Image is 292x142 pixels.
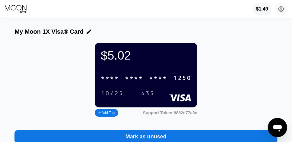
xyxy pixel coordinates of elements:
[101,90,123,97] div: 10/25
[98,111,115,115] div: Add Tag
[125,133,167,140] div: Mark as unused
[268,118,287,137] iframe: Button to launch messaging window, conversation in progress
[136,88,159,98] div: 435
[101,49,191,62] div: $5.02
[143,110,197,115] div: Support Token:9882e77a3c
[256,6,268,12] div: $1.49
[143,110,197,115] div: Support Token: 9882e77a3c
[96,88,128,98] div: 10/25
[14,28,84,35] div: My Moon 1X Visa® Card
[173,75,191,82] div: 1250
[95,109,118,117] div: Add Tag
[141,90,154,97] div: 435
[253,3,271,15] div: $1.49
